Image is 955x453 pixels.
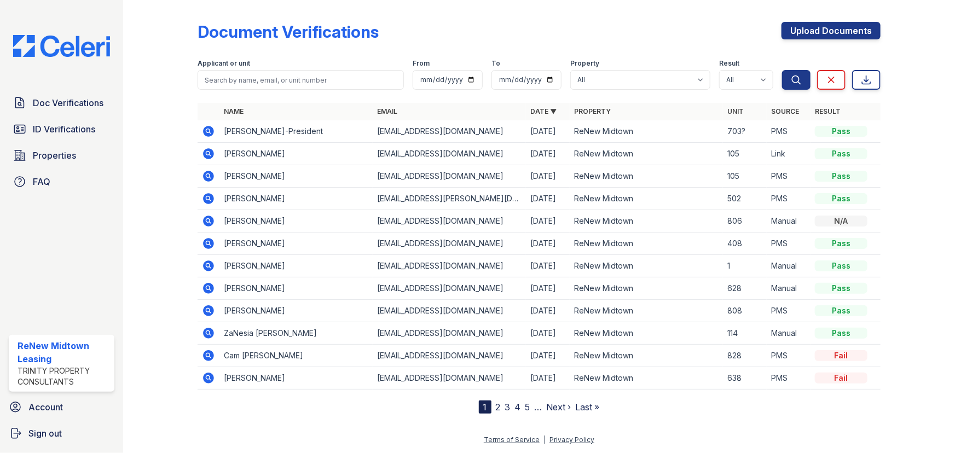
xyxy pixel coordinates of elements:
td: [DATE] [526,277,570,300]
td: PMS [767,233,811,255]
td: [DATE] [526,367,570,390]
td: ReNew Midtown [570,367,723,390]
a: Doc Verifications [9,92,114,114]
td: [PERSON_NAME] [219,300,373,322]
span: … [535,400,542,414]
td: [DATE] [526,120,570,143]
td: 638 [723,367,767,390]
a: Date ▼ [530,107,557,115]
div: 1 [479,400,491,414]
td: [DATE] [526,345,570,367]
td: Manual [767,322,811,345]
td: ReNew Midtown [570,143,723,165]
td: Link [767,143,811,165]
td: [EMAIL_ADDRESS][DOMAIN_NAME] [373,322,526,345]
div: Fail [815,350,867,361]
td: [PERSON_NAME] [219,165,373,188]
a: Next › [547,402,571,413]
td: PMS [767,120,811,143]
td: PMS [767,345,811,367]
td: [DATE] [526,322,570,345]
div: Pass [815,328,867,339]
td: [EMAIL_ADDRESS][DOMAIN_NAME] [373,210,526,233]
td: ReNew Midtown [570,233,723,255]
a: 4 [515,402,521,413]
div: ReNew Midtown Leasing [18,339,110,365]
span: Doc Verifications [33,96,103,109]
div: Pass [815,283,867,294]
td: [EMAIL_ADDRESS][DOMAIN_NAME] [373,255,526,277]
td: ReNew Midtown [570,322,723,345]
td: [PERSON_NAME] [219,233,373,255]
a: Result [815,107,841,115]
img: CE_Logo_Blue-a8612792a0a2168367f1c8372b55b34899dd931a85d93a1a3d3e32e68fde9ad4.png [4,35,119,57]
td: [PERSON_NAME] [219,210,373,233]
td: PMS [767,188,811,210]
span: Account [28,400,63,414]
div: Pass [815,148,867,159]
td: Manual [767,277,811,300]
td: ReNew Midtown [570,120,723,143]
td: PMS [767,300,811,322]
a: Property [574,107,611,115]
td: 114 [723,322,767,345]
td: [DATE] [526,188,570,210]
a: Upload Documents [782,22,881,39]
div: Fail [815,373,867,384]
td: [EMAIL_ADDRESS][DOMAIN_NAME] [373,367,526,390]
td: 408 [723,233,767,255]
a: Email [377,107,397,115]
td: Manual [767,210,811,233]
td: 105 [723,143,767,165]
td: [EMAIL_ADDRESS][DOMAIN_NAME] [373,143,526,165]
td: ZaNesia [PERSON_NAME] [219,322,373,345]
span: FAQ [33,175,50,188]
input: Search by name, email, or unit number [198,70,404,90]
td: ReNew Midtown [570,210,723,233]
td: Manual [767,255,811,277]
td: ReNew Midtown [570,165,723,188]
a: Account [4,396,119,418]
td: Cam [PERSON_NAME] [219,345,373,367]
label: Applicant or unit [198,59,250,68]
td: [DATE] [526,233,570,255]
td: [DATE] [526,210,570,233]
div: Pass [815,260,867,271]
span: ID Verifications [33,123,95,136]
a: Unit [727,107,744,115]
div: Trinity Property Consultants [18,365,110,387]
label: Result [719,59,739,68]
a: ID Verifications [9,118,114,140]
td: [PERSON_NAME] [219,367,373,390]
a: Last » [576,402,600,413]
td: 1 [723,255,767,277]
td: 502 [723,188,767,210]
td: [PERSON_NAME] [219,277,373,300]
td: [DATE] [526,255,570,277]
td: 828 [723,345,767,367]
div: Pass [815,193,867,204]
div: Pass [815,171,867,182]
td: [DATE] [526,300,570,322]
a: Source [771,107,799,115]
div: | [543,435,546,444]
td: [EMAIL_ADDRESS][DOMAIN_NAME] [373,233,526,255]
a: 2 [496,402,501,413]
span: Properties [33,149,76,162]
td: [DATE] [526,165,570,188]
a: 3 [505,402,511,413]
td: [EMAIL_ADDRESS][DOMAIN_NAME] [373,120,526,143]
td: ReNew Midtown [570,345,723,367]
td: PMS [767,367,811,390]
label: From [413,59,430,68]
td: [EMAIL_ADDRESS][PERSON_NAME][DOMAIN_NAME] [373,188,526,210]
label: To [491,59,500,68]
td: ReNew Midtown [570,255,723,277]
a: FAQ [9,171,114,193]
td: [DATE] [526,143,570,165]
a: Privacy Policy [549,435,594,444]
td: [EMAIL_ADDRESS][DOMAIN_NAME] [373,300,526,322]
span: Sign out [28,427,62,440]
td: 105 [723,165,767,188]
td: [EMAIL_ADDRESS][DOMAIN_NAME] [373,277,526,300]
